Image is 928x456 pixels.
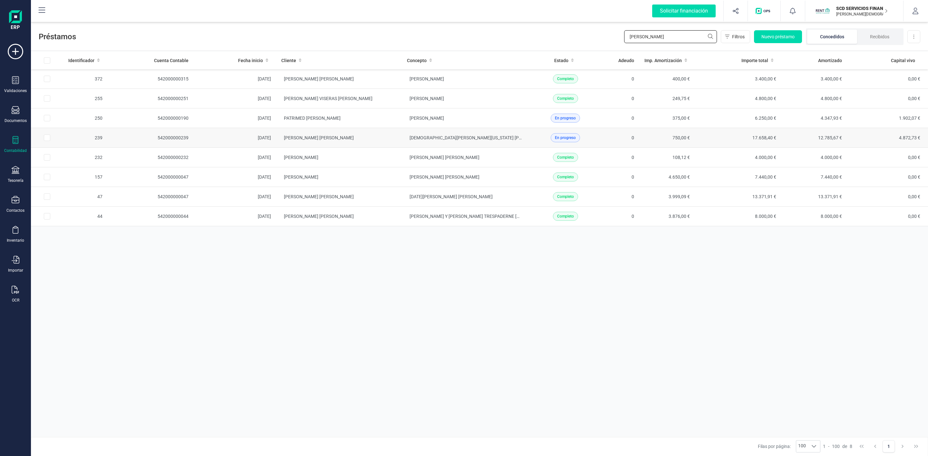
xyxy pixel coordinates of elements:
[44,115,50,121] div: Row Selected 586cb07f-946e-4944-8794-54a403ac93ce
[284,155,318,160] span: [PERSON_NAME]
[850,443,852,450] span: 8
[604,69,639,89] td: 0
[108,207,194,226] td: 542000000044
[44,135,50,141] div: Row Selected 1f217779-080f-445f-90d5-91ec108e456e
[557,76,574,82] span: Completo
[604,187,639,207] td: 0
[695,108,781,128] td: 6.250,00 €
[44,154,50,161] div: Row Selected 028219a8-c2ca-41be-a2ee-d8312c7e01e6
[624,30,717,43] input: Buscar...
[410,116,444,121] span: [PERSON_NAME]
[604,167,639,187] td: 0
[44,193,50,200] div: Row Selected 7fe2776c-46e7-456a-afd0-82b58aa2944f
[758,440,820,452] div: Filas por página:
[554,57,568,64] span: Estado
[108,128,194,148] td: 542000000239
[823,443,826,450] span: 1
[44,213,50,219] div: Row Selected cf009986-800b-4bdc-b2fb-3c83441d2da8
[63,207,108,226] td: 44
[555,115,576,121] span: En progreso
[12,298,19,303] div: OCR
[847,128,928,148] td: 4.872,73 €
[695,187,781,207] td: 13.371,91 €
[284,194,354,199] span: [PERSON_NAME] [PERSON_NAME]
[194,69,276,89] td: [DATE]
[807,30,857,44] li: Concedidos
[639,207,695,226] td: 3.876,00 €
[194,167,276,187] td: [DATE]
[604,128,639,148] td: 0
[896,440,909,452] button: Next Page
[756,8,773,14] img: Logo de OPS
[39,32,624,42] span: Préstamos
[154,57,188,64] span: Cuenta Contable
[557,213,574,219] span: Completo
[284,96,372,101] span: [PERSON_NAME] VISERAS [PERSON_NAME]
[63,148,108,167] td: 232
[68,57,94,64] span: Identificador
[652,5,716,17] div: Solicitar financiación
[847,187,928,207] td: 0,00 €
[781,148,847,167] td: 4.000,00 €
[781,69,847,89] td: 3.400,00 €
[284,174,318,180] span: [PERSON_NAME]
[410,96,444,101] span: [PERSON_NAME]
[194,128,276,148] td: [DATE]
[695,207,781,226] td: 8.000,00 €
[639,128,695,148] td: 750,00 €
[836,5,888,12] p: SCD SERVICIOS FINANCIEROS SL
[8,178,24,183] div: Tesorería
[781,89,847,108] td: 4.800,00 €
[847,69,928,89] td: 0,00 €
[44,95,50,102] div: Row Selected 27dcf750-c9bd-46c0-99a4-ad8f9a98a909
[869,440,881,452] button: Previous Page
[842,443,847,450] span: de
[63,108,108,128] td: 250
[639,167,695,187] td: 4.650,00 €
[847,207,928,226] td: 0,00 €
[741,57,768,64] span: Importe total
[7,238,24,243] div: Inventario
[557,96,574,101] span: Completo
[796,441,808,452] span: 100
[4,148,27,153] div: Contabilidad
[63,167,108,187] td: 157
[63,187,108,207] td: 47
[639,108,695,128] td: 375,00 €
[410,76,444,81] span: [PERSON_NAME]
[407,57,427,64] span: Concepto
[781,167,847,187] td: 7.440,00 €
[644,57,682,64] span: Imp. Amortización
[108,148,194,167] td: 542000000232
[284,76,354,81] span: [PERSON_NAME] [PERSON_NAME]
[4,88,27,93] div: Validaciones
[644,1,723,21] button: Solicitar financiación
[108,89,194,108] td: 542000000251
[816,4,830,18] img: SC
[108,69,194,89] td: 542000000315
[639,148,695,167] td: 108,12 €
[410,155,479,160] span: [PERSON_NAME] [PERSON_NAME]
[238,57,263,64] span: Fecha inicio
[618,57,634,64] span: Adeudo
[695,89,781,108] td: 4.800,00 €
[44,174,50,180] div: Row Selected d82edb4a-c3e6-4c9c-bc2c-c2ffb5419a5f
[752,1,777,21] button: Logo de OPS
[555,135,576,141] span: En progreso
[910,440,922,452] button: Last Page
[639,187,695,207] td: 3.999,09 €
[695,167,781,187] td: 7.440,00 €
[857,30,902,44] li: Recibidos
[6,208,24,213] div: Contactos
[781,207,847,226] td: 8.000,00 €
[557,174,574,180] span: Completo
[8,268,23,273] div: Importar
[194,187,276,207] td: [DATE]
[604,148,639,167] td: 0
[754,30,802,43] button: Nuevo préstamo
[781,128,847,148] td: 12.785,67 €
[557,154,574,160] span: Completo
[284,116,341,121] span: PATRIMED [PERSON_NAME]
[108,167,194,187] td: 542000000047
[284,214,354,219] span: [PERSON_NAME] [PERSON_NAME]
